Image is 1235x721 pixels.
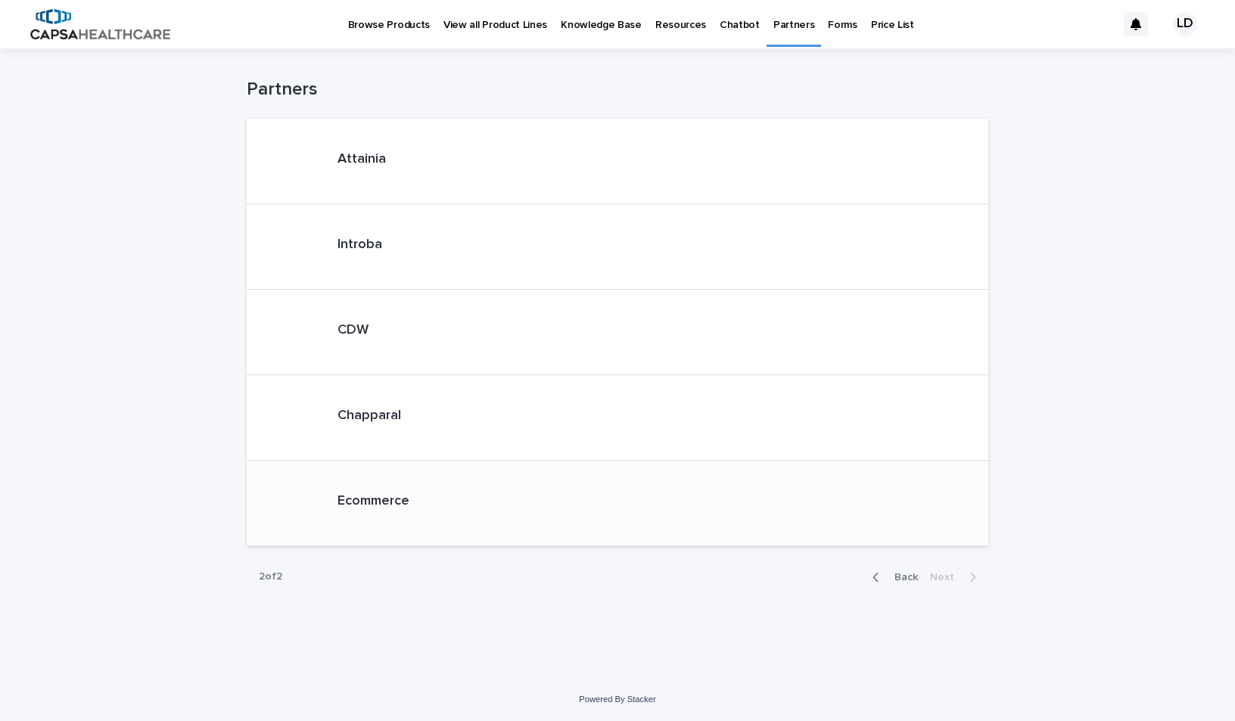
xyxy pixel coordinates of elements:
p: Chapparal [338,408,401,424]
a: Attainia [247,119,988,204]
img: B5p4sRfuTuC72oLToeu7 [30,9,170,39]
span: Next [930,572,963,583]
a: Chapparal [247,375,988,461]
a: Ecommerce [247,461,988,546]
a: Introba [247,204,988,290]
a: CDW [247,290,988,375]
p: Ecommerce [338,493,409,510]
p: 2 of 2 [247,558,294,595]
span: Back [885,572,918,583]
p: CDW [338,322,369,339]
h1: Partners [247,79,988,101]
p: Attainia [338,151,386,168]
button: Back [860,570,924,584]
p: Introba [338,237,382,253]
button: Next [924,570,988,584]
div: LD [1173,12,1197,36]
a: Powered By Stacker [579,695,655,704]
